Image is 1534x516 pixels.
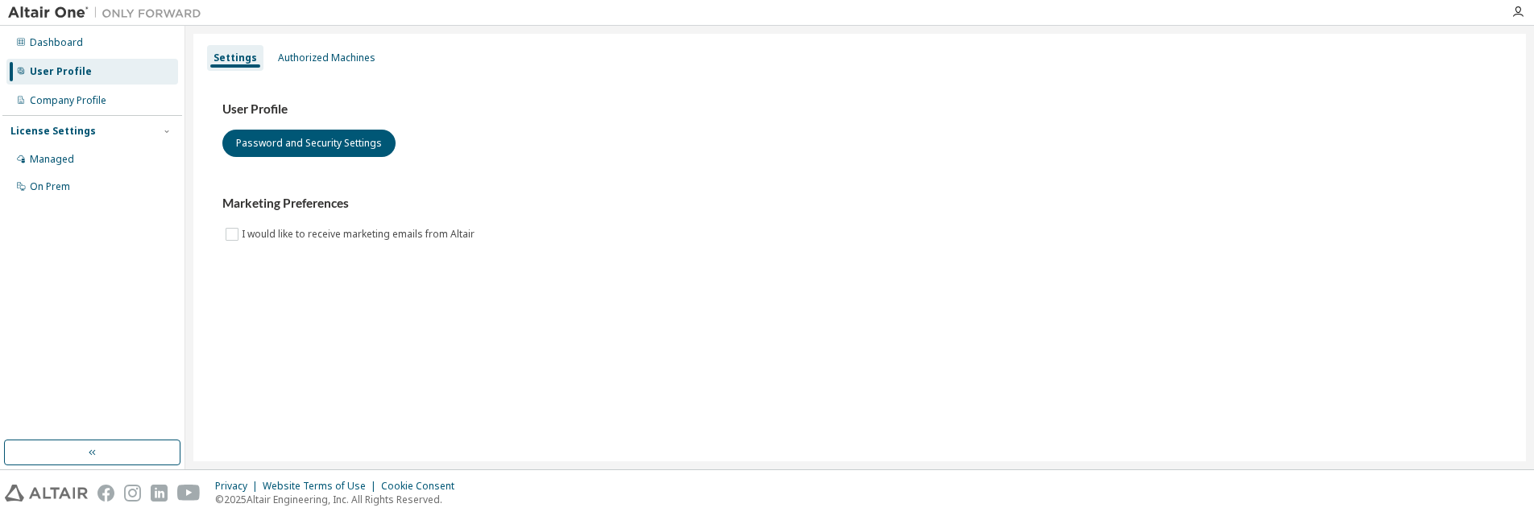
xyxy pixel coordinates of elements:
[5,485,88,502] img: altair_logo.svg
[30,180,70,193] div: On Prem
[151,485,168,502] img: linkedin.svg
[381,480,464,493] div: Cookie Consent
[30,36,83,49] div: Dashboard
[30,153,74,166] div: Managed
[278,52,375,64] div: Authorized Machines
[222,101,1497,118] h3: User Profile
[242,225,478,244] label: I would like to receive marketing emails from Altair
[30,65,92,78] div: User Profile
[263,480,381,493] div: Website Terms of Use
[222,130,396,157] button: Password and Security Settings
[177,485,201,502] img: youtube.svg
[8,5,209,21] img: Altair One
[215,480,263,493] div: Privacy
[214,52,257,64] div: Settings
[10,125,96,138] div: License Settings
[124,485,141,502] img: instagram.svg
[215,493,464,506] p: © 2025 Altair Engineering, Inc. All Rights Reserved.
[222,196,1497,212] h3: Marketing Preferences
[30,94,106,107] div: Company Profile
[97,485,114,502] img: facebook.svg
